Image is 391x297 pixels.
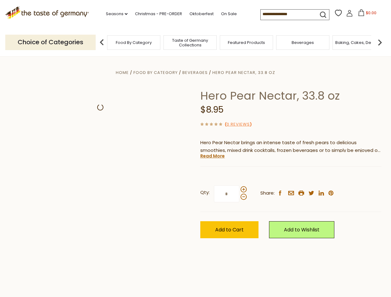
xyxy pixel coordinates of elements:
[227,121,250,128] a: 0 Reviews
[366,10,376,15] span: $0.00
[200,104,224,116] span: $8.95
[96,36,108,49] img: previous arrow
[116,40,152,45] a: Food By Category
[225,121,252,127] span: ( )
[200,153,225,159] a: Read More
[292,40,314,45] a: Beverages
[182,70,208,75] a: Beverages
[106,11,128,17] a: Seasons
[189,11,214,17] a: Oktoberfest
[165,38,215,47] a: Taste of Germany Collections
[5,35,96,50] p: Choice of Categories
[200,189,210,196] strong: Qty:
[200,89,381,103] h1: Hero Pear Nectar, 33.8 oz
[133,70,178,75] a: Food By Category
[200,221,258,238] button: Add to Cart
[374,36,386,49] img: next arrow
[221,11,237,17] a: On Sale
[200,139,381,154] p: Hero Pear Nectar brings an intense taste of fresh pears to delicious smoothies, mixed drink cockt...
[228,40,265,45] a: Featured Products
[269,221,334,238] a: Add to Wishlist
[116,70,129,75] a: Home
[354,9,380,19] button: $0.00
[135,11,182,17] a: Christmas - PRE-ORDER
[212,70,275,75] a: Hero Pear Nectar, 33.8 oz
[214,185,239,202] input: Qty:
[215,226,244,233] span: Add to Cart
[335,40,383,45] a: Baking, Cakes, Desserts
[260,189,275,197] span: Share:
